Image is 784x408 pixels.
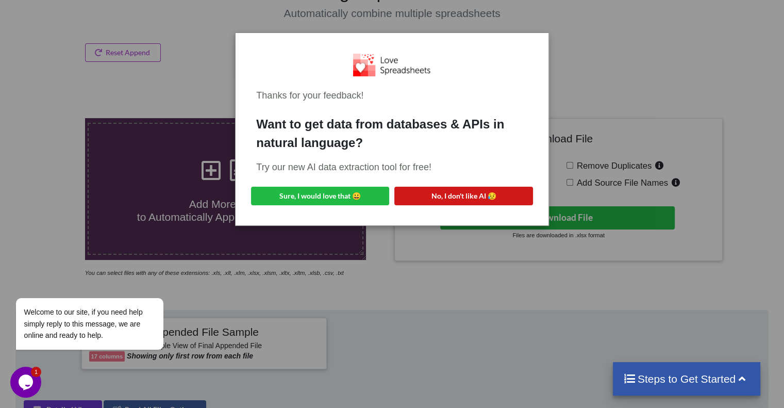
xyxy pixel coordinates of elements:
[10,205,196,362] iframe: chat widget
[623,372,750,385] h4: Steps to Get Started
[256,89,527,103] div: Thanks for your feedback!
[251,187,389,205] button: Sure, I would love that 😀
[256,160,527,174] div: Try our new AI data extraction tool for free!
[353,54,430,76] img: Logo.png
[10,367,43,398] iframe: chat widget
[256,115,527,152] div: Want to get data from databases & APIs in natural language?
[394,187,532,205] button: No, I don't like AI 😥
